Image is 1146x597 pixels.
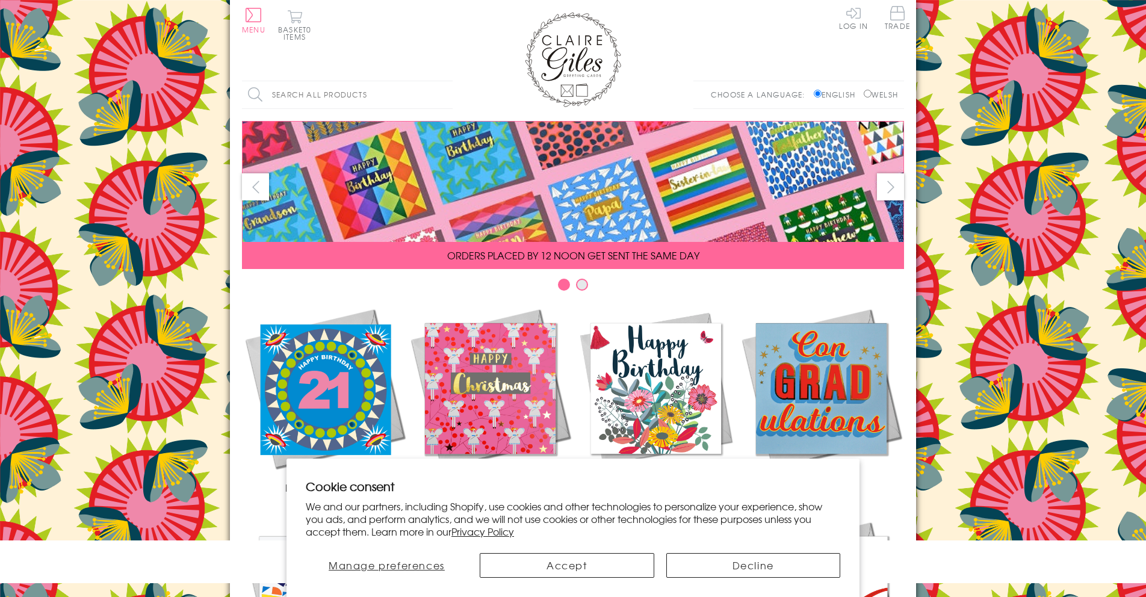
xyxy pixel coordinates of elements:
button: prev [242,173,269,200]
p: We and our partners, including Shopify, use cookies and other technologies to personalize your ex... [306,500,840,537]
a: Trade [885,6,910,32]
h2: Cookie consent [306,478,840,495]
a: Christmas [407,306,573,495]
label: Welsh [864,89,898,100]
span: Trade [885,6,910,29]
button: Manage preferences [306,553,468,578]
a: Privacy Policy [451,524,514,539]
button: next [877,173,904,200]
span: Menu [242,24,265,35]
span: ORDERS PLACED BY 12 NOON GET SENT THE SAME DAY [447,248,699,262]
input: Search [441,81,453,108]
label: English [814,89,861,100]
button: Carousel Page 1 (Current Slide) [558,279,570,291]
a: New Releases [242,306,407,495]
img: Claire Giles Greetings Cards [525,12,621,107]
input: English [814,90,822,97]
button: Accept [480,553,654,578]
span: 0 items [283,24,311,42]
button: Basket0 items [278,10,311,40]
button: Decline [666,553,841,578]
p: Choose a language: [711,89,811,100]
input: Welsh [864,90,872,97]
a: Academic [739,306,904,495]
input: Search all products [242,81,453,108]
a: Log In [839,6,868,29]
span: Manage preferences [329,558,445,572]
span: New Releases [285,480,364,495]
a: Birthdays [573,306,739,495]
div: Carousel Pagination [242,278,904,297]
button: Carousel Page 2 [576,279,588,291]
button: Menu [242,8,265,33]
